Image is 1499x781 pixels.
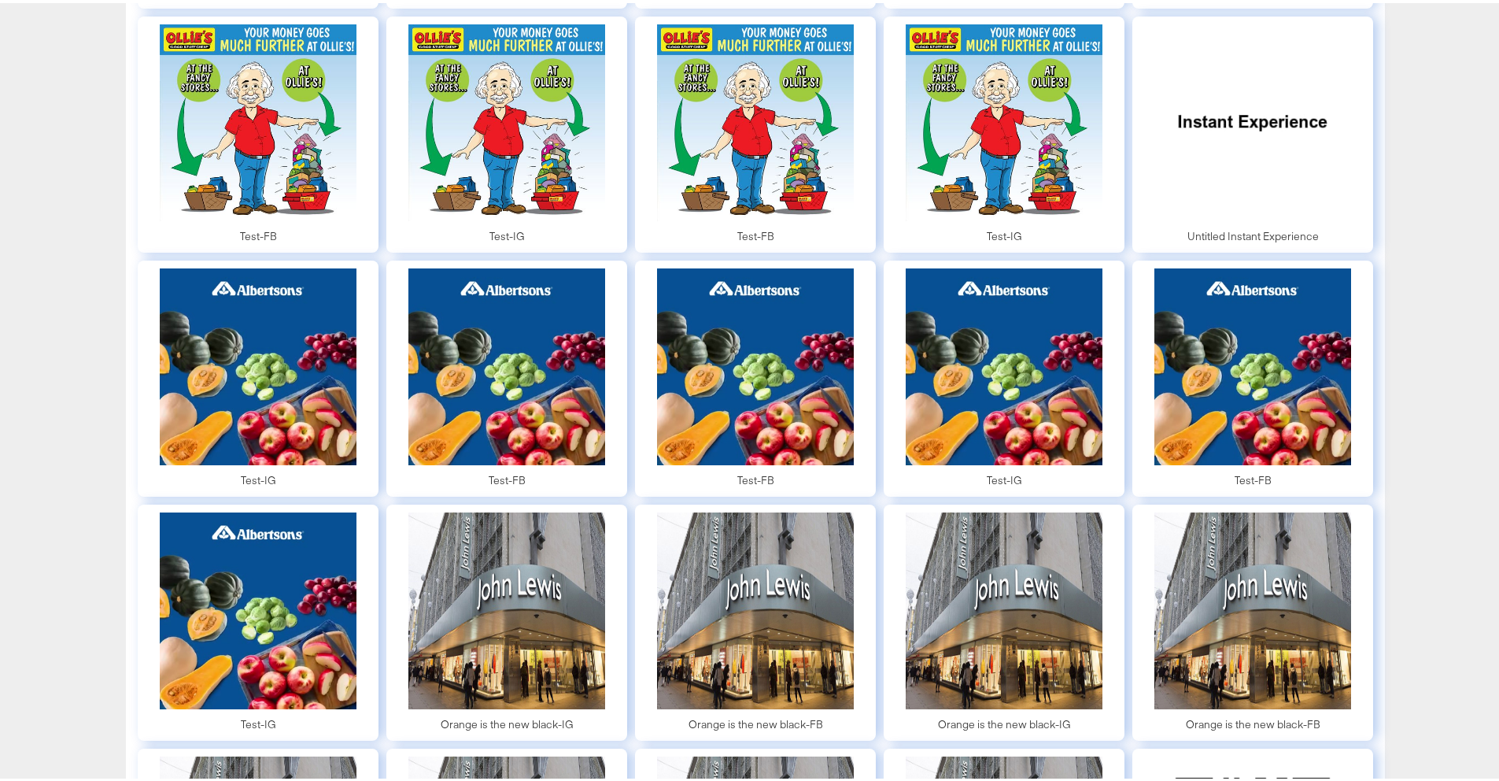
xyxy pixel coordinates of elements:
[241,470,276,485] div: Test-IG
[489,226,525,241] div: Test-IG
[408,509,605,706] img: preview
[987,470,1022,485] div: Test-IG
[737,226,774,241] div: Test-FB
[737,470,774,485] div: Test-FB
[987,226,1022,241] div: Test-IG
[657,265,854,462] img: preview
[906,21,1102,218] img: preview
[906,265,1102,462] img: preview
[160,21,356,218] img: preview
[489,470,526,485] div: Test-FB
[1154,509,1351,706] img: preview
[1187,226,1319,241] div: Untitled Instant Experience
[1154,265,1351,462] img: preview
[657,509,854,706] img: preview
[1235,470,1272,485] div: Test-FB
[657,21,854,218] img: preview
[938,714,1071,729] div: Orange is the new black-IG
[408,265,605,462] img: preview
[241,714,276,729] div: Test-IG
[240,226,277,241] div: Test-FB
[689,714,823,729] div: Orange is the new black-FB
[1154,21,1351,218] img: preview
[160,509,356,706] img: preview
[441,714,574,729] div: Orange is the new black-IG
[408,21,605,218] img: preview
[160,265,356,462] img: preview
[906,509,1102,706] img: preview
[1186,714,1320,729] div: Orange is the new black-FB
